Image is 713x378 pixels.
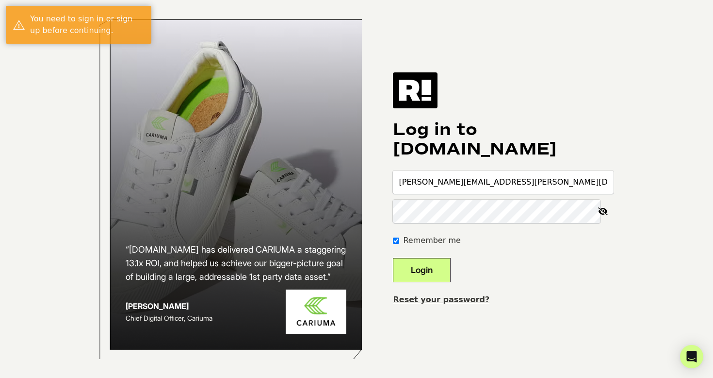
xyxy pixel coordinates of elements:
span: Chief Digital Officer, Cariuma [126,314,212,322]
strong: [PERSON_NAME] [126,301,189,311]
img: Retention.com [393,72,438,108]
div: Open Intercom Messenger [680,345,703,368]
img: Cariuma [286,290,346,334]
div: You need to sign in or sign up before continuing. [30,13,144,36]
button: Login [393,258,451,282]
input: Email [393,171,614,194]
a: Reset your password? [393,295,489,304]
h2: “[DOMAIN_NAME] has delivered CARIUMA a staggering 13.1x ROI, and helped us achieve our bigger-pic... [126,243,347,284]
h1: Log in to [DOMAIN_NAME] [393,120,614,159]
label: Remember me [403,235,460,246]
